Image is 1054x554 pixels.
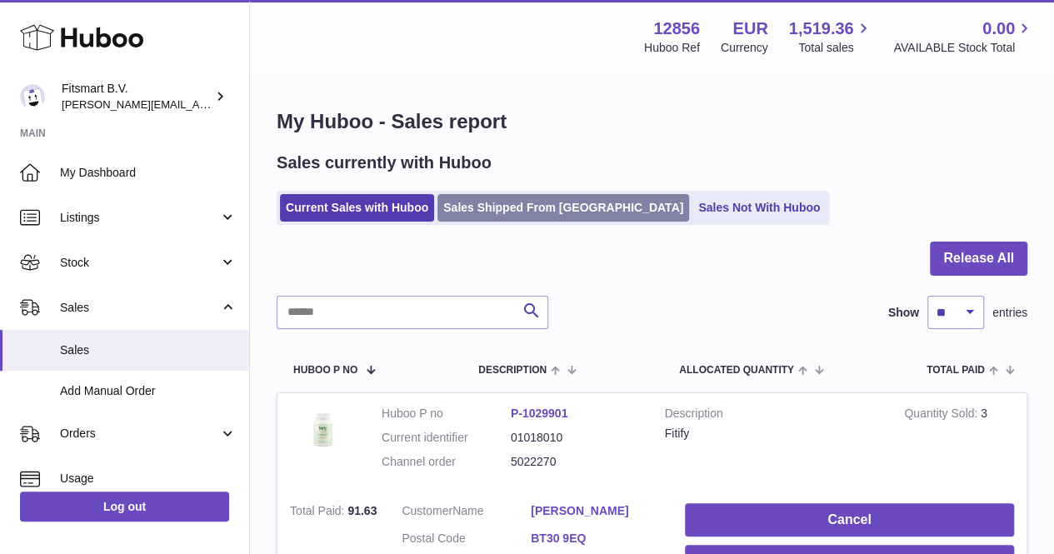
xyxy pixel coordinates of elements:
a: Log out [20,492,229,522]
a: 0.00 AVAILABLE Stock Total [893,17,1034,56]
span: ALLOCATED Quantity [679,365,794,376]
button: Release All [930,242,1027,276]
span: Add Manual Order [60,383,237,399]
span: Huboo P no [293,365,357,376]
strong: Total Paid [290,504,347,522]
div: Fitsmart B.V. [62,81,212,112]
strong: Quantity Sold [904,407,981,424]
label: Show [888,305,919,321]
span: Total sales [798,40,872,56]
span: Usage [60,471,237,487]
span: 91.63 [347,504,377,517]
span: AVAILABLE Stock Total [893,40,1034,56]
div: Fitify [665,426,880,442]
div: Huboo Ref [644,40,700,56]
dt: Postal Code [402,531,531,551]
a: Sales Shipped From [GEOGRAPHIC_DATA] [437,194,689,222]
span: entries [992,305,1027,321]
h2: Sales currently with Huboo [277,152,492,174]
a: Sales Not With Huboo [692,194,826,222]
div: Currency [721,40,768,56]
span: Sales [60,300,219,316]
a: BT30 9EQ [531,531,660,547]
td: 3 [892,393,1027,491]
h1: My Huboo - Sales report [277,108,1027,135]
dd: 01018010 [511,430,640,446]
strong: Description [665,406,880,426]
span: [PERSON_NAME][EMAIL_ADDRESS][DOMAIN_NAME] [62,97,334,111]
strong: EUR [732,17,767,40]
span: Sales [60,342,237,358]
dt: Huboo P no [382,406,511,422]
dd: 5022270 [511,454,640,470]
span: Listings [60,210,219,226]
dt: Current identifier [382,430,511,446]
span: Stock [60,255,219,271]
dt: Name [402,503,531,523]
span: Customer [402,504,452,517]
a: Current Sales with Huboo [280,194,434,222]
strong: 12856 [653,17,700,40]
span: Orders [60,426,219,442]
a: P-1029901 [511,407,568,420]
button: Cancel [685,503,1014,537]
a: 1,519.36 Total sales [789,17,873,56]
span: My Dashboard [60,165,237,181]
span: Description [478,365,547,376]
span: 0.00 [982,17,1015,40]
span: Total paid [927,365,985,376]
span: 1,519.36 [789,17,854,40]
dt: Channel order [382,454,511,470]
a: [PERSON_NAME] [531,503,660,519]
img: jonathan@leaderoo.com [20,84,45,109]
img: 128561739542540.png [290,406,357,453]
